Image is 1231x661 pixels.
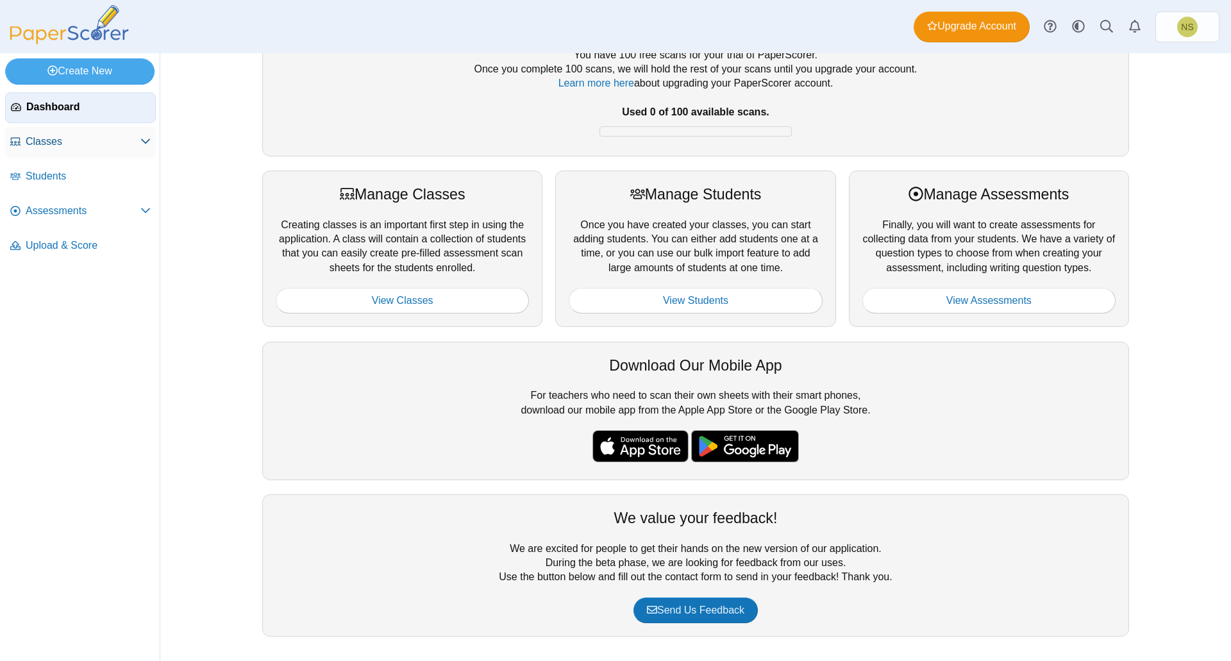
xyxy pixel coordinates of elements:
div: We value your feedback! [276,508,1116,528]
a: Upload & Score [5,231,156,262]
div: Manage Classes [276,184,529,205]
span: Upgrade Account [927,19,1016,33]
div: Once you have created your classes, you can start adding students. You can either add students on... [555,171,835,327]
a: Classes [5,127,156,158]
a: View Classes [276,288,529,314]
span: Assessments [26,204,140,218]
a: Send Us Feedback [633,598,758,623]
a: PaperScorer [5,35,133,46]
div: Download Our Mobile App [276,355,1116,376]
a: Upgrade Account [914,12,1030,42]
span: Students [26,169,151,183]
div: For teachers who need to scan their own sheets with their smart phones, download our mobile app f... [262,342,1129,480]
div: Manage Students [569,184,822,205]
a: Students [5,162,156,192]
a: Assessments [5,196,156,227]
div: Manage Assessments [862,184,1116,205]
a: Learn more here [558,78,634,88]
img: PaperScorer [5,5,133,44]
a: View Students [569,288,822,314]
img: google-play-badge.png [691,430,799,462]
span: Classes [26,135,140,149]
span: Upload & Score [26,238,151,253]
span: Nathan Smith [1177,17,1198,37]
span: Send Us Feedback [647,605,744,615]
span: Nathan Smith [1181,22,1193,31]
img: apple-store-badge.svg [592,430,689,462]
a: Create New [5,58,155,84]
div: We are excited for people to get their hands on the new version of our application. During the be... [262,494,1129,637]
b: Used 0 of 100 available scans. [622,106,769,117]
div: You have 100 free scans for your trial of PaperScorer. Once you complete 100 scans, we will hold ... [276,48,1116,143]
a: Alerts [1121,13,1149,41]
div: Finally, you will want to create assessments for collecting data from your students. We have a va... [849,171,1129,327]
a: Dashboard [5,92,156,123]
div: Creating classes is an important first step in using the application. A class will contain a coll... [262,171,542,327]
a: View Assessments [862,288,1116,314]
a: Nathan Smith [1155,12,1219,42]
span: Dashboard [26,100,150,114]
